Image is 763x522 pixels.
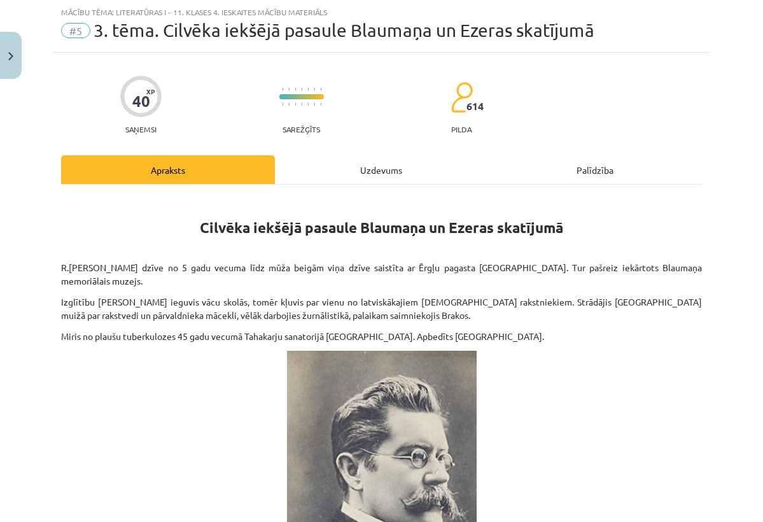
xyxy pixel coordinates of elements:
img: icon-short-line-57e1e144782c952c97e751825c79c345078a6d821885a25fce030b3d8c18986b.svg [301,88,302,91]
img: icon-short-line-57e1e144782c952c97e751825c79c345078a6d821885a25fce030b3d8c18986b.svg [295,88,296,91]
span: XP [146,88,155,95]
span: #5 [61,23,90,38]
p: Izglītību [PERSON_NAME] ieguvis vācu skolās, tomēr kļuvis par vienu no latviskākajiem [DEMOGRAPHI... [61,295,702,322]
img: icon-short-line-57e1e144782c952c97e751825c79c345078a6d821885a25fce030b3d8c18986b.svg [295,102,296,106]
div: Mācību tēma: Literatūras i - 11. klases 4. ieskaites mācību materiāls [61,8,702,17]
div: Uzdevums [275,155,489,184]
img: icon-short-line-57e1e144782c952c97e751825c79c345078a6d821885a25fce030b3d8c18986b.svg [320,102,321,106]
p: R.[PERSON_NAME] dzīve no 5 gadu vecuma līdz mūža beigām viņa dzīve saistīta ar Ērgļu pagasta [GEO... [61,261,702,288]
div: Palīdzība [488,155,702,184]
img: students-c634bb4e5e11cddfef0936a35e636f08e4e9abd3cc4e673bd6f9a4125e45ecb1.svg [451,81,473,113]
img: icon-short-line-57e1e144782c952c97e751825c79c345078a6d821885a25fce030b3d8c18986b.svg [307,102,309,106]
strong: Cilvēka iekšējā pasaule Blaumaņa un Ezeras skatījumā [200,218,563,237]
p: Saņemsi [120,125,162,134]
img: icon-short-line-57e1e144782c952c97e751825c79c345078a6d821885a25fce030b3d8c18986b.svg [282,102,283,106]
img: icon-short-line-57e1e144782c952c97e751825c79c345078a6d821885a25fce030b3d8c18986b.svg [314,102,315,106]
img: icon-short-line-57e1e144782c952c97e751825c79c345078a6d821885a25fce030b3d8c18986b.svg [320,88,321,91]
img: icon-short-line-57e1e144782c952c97e751825c79c345078a6d821885a25fce030b3d8c18986b.svg [307,88,309,91]
span: 614 [466,101,484,112]
p: pilda [451,125,472,134]
div: Apraksts [61,155,275,184]
img: icon-short-line-57e1e144782c952c97e751825c79c345078a6d821885a25fce030b3d8c18986b.svg [314,88,315,91]
img: icon-short-line-57e1e144782c952c97e751825c79c345078a6d821885a25fce030b3d8c18986b.svg [288,102,290,106]
img: icon-short-line-57e1e144782c952c97e751825c79c345078a6d821885a25fce030b3d8c18986b.svg [288,88,290,91]
p: Sarežģīts [283,125,320,134]
div: 40 [132,92,150,110]
span: 3. tēma. Cilvēka iekšējā pasaule Blaumaņa un Ezeras skatījumā [94,20,594,41]
p: Miris no plaušu tuberkulozes 45 gadu vecumā Tahakarju sanatorijā [GEOGRAPHIC_DATA]. Apbedīts [GEO... [61,330,702,343]
img: icon-close-lesson-0947bae3869378f0d4975bcd49f059093ad1ed9edebbc8119c70593378902aed.svg [8,52,13,60]
img: icon-short-line-57e1e144782c952c97e751825c79c345078a6d821885a25fce030b3d8c18986b.svg [301,102,302,106]
img: icon-short-line-57e1e144782c952c97e751825c79c345078a6d821885a25fce030b3d8c18986b.svg [282,88,283,91]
